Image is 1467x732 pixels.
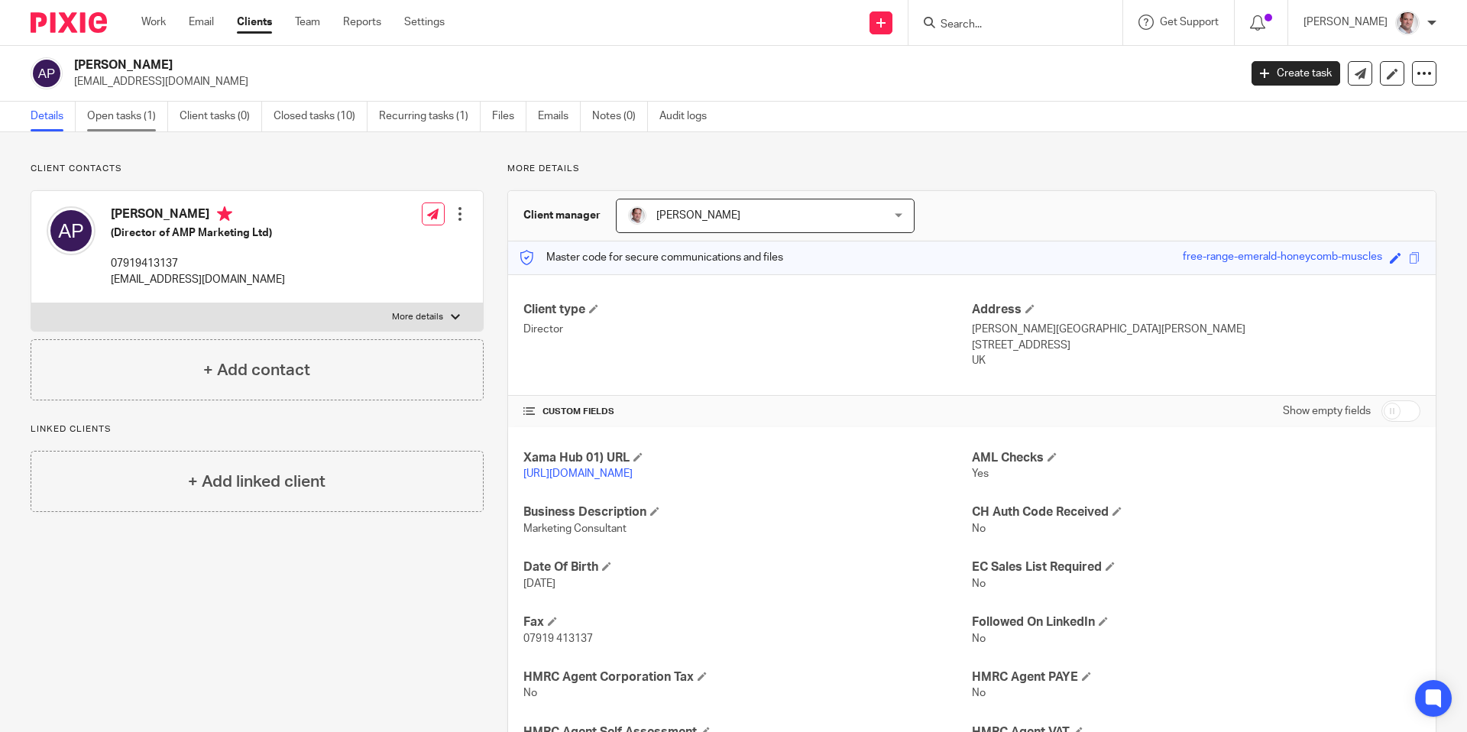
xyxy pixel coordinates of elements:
h3: Client manager [523,208,601,223]
a: Settings [404,15,445,30]
h4: + Add linked client [188,470,325,494]
span: No [972,523,986,534]
p: Director [523,322,972,337]
h4: CH Auth Code Received [972,504,1420,520]
a: Details [31,102,76,131]
p: [STREET_ADDRESS] [972,338,1420,353]
a: Client tasks (0) [180,102,262,131]
p: Client contacts [31,163,484,175]
a: Clients [237,15,272,30]
p: [EMAIL_ADDRESS][DOMAIN_NAME] [111,272,285,287]
span: 07919 413137 [523,633,593,644]
img: svg%3E [47,206,96,255]
a: Audit logs [659,102,718,131]
a: Open tasks (1) [87,102,168,131]
h4: AML Checks [972,450,1420,466]
h4: HMRC Agent PAYE [972,669,1420,685]
h4: [PERSON_NAME] [111,206,285,225]
p: [PERSON_NAME][GEOGRAPHIC_DATA][PERSON_NAME] [972,322,1420,337]
div: free-range-emerald-honeycomb-muscles [1183,249,1382,267]
a: Team [295,15,320,30]
i: Primary [217,206,232,222]
h4: Date Of Birth [523,559,972,575]
h4: Xama Hub 01) URL [523,450,972,466]
p: [EMAIL_ADDRESS][DOMAIN_NAME] [74,74,1229,89]
img: Munro%20Partners-3202.jpg [628,206,646,225]
input: Search [939,18,1077,32]
p: Linked clients [31,423,484,436]
h5: (Director of AMP Marketing Ltd) [111,225,285,241]
span: [DATE] [523,578,555,589]
p: UK [972,353,1420,368]
span: [PERSON_NAME] [656,210,740,221]
img: Munro%20Partners-3202.jpg [1395,11,1420,35]
span: No [972,578,986,589]
a: Recurring tasks (1) [379,102,481,131]
p: 07919413137 [111,256,285,271]
h4: Business Description [523,504,972,520]
a: Emails [538,102,581,131]
h4: + Add contact [203,358,310,382]
a: Create task [1252,61,1340,86]
label: Show empty fields [1283,403,1371,419]
h4: Client type [523,302,972,318]
h4: HMRC Agent Corporation Tax [523,669,972,685]
h4: Followed On LinkedIn [972,614,1420,630]
span: Marketing Consultant [523,523,627,534]
h4: CUSTOM FIELDS [523,406,972,418]
a: Email [189,15,214,30]
span: Get Support [1160,17,1219,28]
p: More details [392,311,443,323]
span: No [972,633,986,644]
p: Master code for secure communications and files [520,250,783,265]
p: [PERSON_NAME] [1303,15,1388,30]
span: Yes [972,468,989,479]
h2: [PERSON_NAME] [74,57,998,73]
a: Closed tasks (10) [274,102,368,131]
h4: Address [972,302,1420,318]
span: No [972,688,986,698]
img: Pixie [31,12,107,33]
a: Files [492,102,526,131]
span: No [523,688,537,698]
img: svg%3E [31,57,63,89]
h4: EC Sales List Required [972,559,1420,575]
a: Notes (0) [592,102,648,131]
a: [URL][DOMAIN_NAME] [523,468,633,479]
h4: Fax [523,614,972,630]
a: Reports [343,15,381,30]
p: More details [507,163,1436,175]
a: Work [141,15,166,30]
